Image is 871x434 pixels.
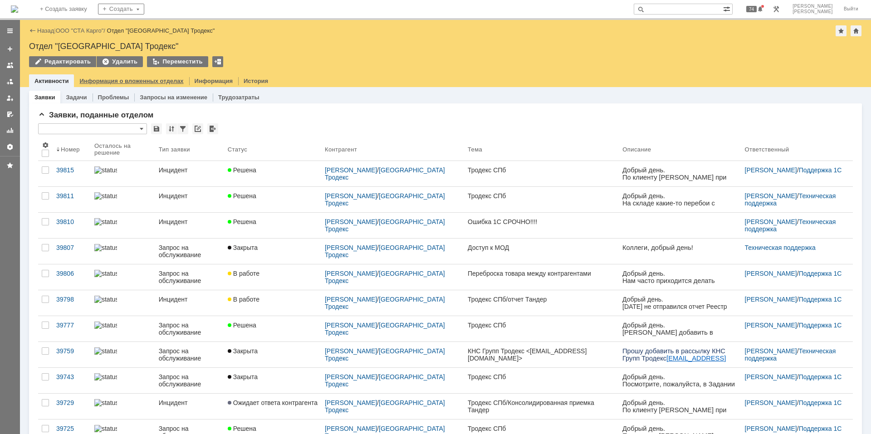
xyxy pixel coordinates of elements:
[155,394,224,419] a: Инцидент
[23,87,39,94] a: 39729
[15,156,16,164] span: .
[325,192,377,200] a: [PERSON_NAME]
[92,149,98,156] span: ru
[228,218,256,225] span: Решена
[11,5,18,13] a: Перейти на домашнюю страницу
[745,146,789,153] div: Ответственный
[11,5,18,13] img: logo
[325,218,447,233] a: [GEOGRAPHIC_DATA] Тродекс
[464,394,619,419] a: Тродекс СПб/Консолидированная приемка Тандер
[58,127,65,134] span: @
[34,94,55,101] a: Заявки
[224,213,321,238] a: Решена
[47,135,49,142] span: .
[91,213,155,238] a: statusbar-100 (1).png
[325,296,447,310] a: [GEOGRAPHIC_DATA] Тродекс
[155,213,224,238] a: Инцидент
[49,294,62,301] span: com
[468,244,615,251] div: Доступ к МОД
[745,322,797,329] a: [PERSON_NAME]
[224,290,321,316] a: В работе
[212,56,223,67] div: Поместить в архив
[159,296,220,303] div: Инцидент
[65,207,90,214] span: stacargo
[18,80,78,94] a: [EMAIL_ADDRESS][DOMAIN_NAME]
[851,25,861,36] div: Сделать домашней страницей
[793,9,833,15] span: [PERSON_NAME]
[745,192,838,207] a: Техническая поддержка
[224,187,321,212] a: Решена
[44,135,49,142] span: ru
[207,123,218,134] div: Экспорт списка
[4,314,57,322] a: [DOMAIN_NAME]
[77,44,78,52] span: .
[53,368,91,393] a: 39743
[325,373,447,388] a: [GEOGRAPHIC_DATA] Тродекс
[92,224,98,232] span: ru
[325,373,377,380] a: [PERSON_NAME]
[159,373,220,388] div: Запрос на обслуживание
[91,138,155,161] th: Осталось на решение
[53,394,91,419] a: 39729
[799,322,842,329] a: Поддержка 1С
[228,296,259,303] span: В работе
[49,135,62,142] span: com
[468,399,615,414] div: Тродекс СПб/Консолидированная приемка Тандер
[836,25,847,36] div: Добавить в избранное
[151,123,162,134] div: Сохранить вид
[159,322,220,336] div: Запрос на обслуживание
[44,232,49,239] span: ru
[26,307,38,314] span: .e@
[94,218,117,225] img: statusbar-100 (1).png
[771,4,782,15] a: Перейти в интерфейс администратора
[53,239,91,264] a: 39807
[57,127,58,134] span: i
[224,239,321,264] a: Закрыта
[65,127,90,134] span: stacargo
[325,270,377,277] a: [PERSON_NAME]
[49,350,62,357] span: com
[12,294,15,301] span: -
[37,27,54,34] a: Назад
[91,316,155,341] a: statusbar-100 (1).png
[468,166,615,174] div: Тродекс СПб
[53,187,91,212] a: 39811
[42,232,44,239] span: .
[38,307,64,314] span: stacargo
[56,322,87,329] div: 39777
[741,138,846,161] th: Ответственный
[90,149,92,156] span: .
[15,215,16,222] span: .
[224,368,321,393] a: Закрыта
[55,147,57,154] span: .
[49,236,62,243] span: com
[56,218,87,225] div: 39810
[177,123,188,134] div: Фильтрация...
[468,373,615,380] div: Тродекс СПб
[155,342,224,367] a: Запрос на обслуживание
[799,399,842,406] a: Поддержка 1С
[799,270,842,277] a: Поддержка 1С
[325,322,447,336] a: [GEOGRAPHIC_DATA] Тродекс
[3,74,17,89] a: Заявки в моей ответственности
[98,4,144,15] div: Создать
[464,264,619,290] a: Переброска товара между контрагентами
[468,270,615,277] div: Переброска товара между контрагентами
[94,373,117,380] img: statusbar-100 (1).png
[745,270,797,277] a: [PERSON_NAME]
[228,166,256,174] span: Решена
[56,399,87,406] div: 39729
[58,224,65,232] span: @
[464,213,619,238] a: Ошибка 1С СРОЧНО!!!!
[90,224,92,232] span: .
[91,290,155,316] a: statusbar-60 (1).png
[464,239,619,264] a: Доступ к МОД
[15,135,47,142] span: TotalGroup
[18,167,78,181] a: [EMAIL_ADDRESS][DOMAIN_NAME]
[47,348,49,356] span: .
[745,166,797,174] a: [PERSON_NAME]
[47,294,49,301] span: .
